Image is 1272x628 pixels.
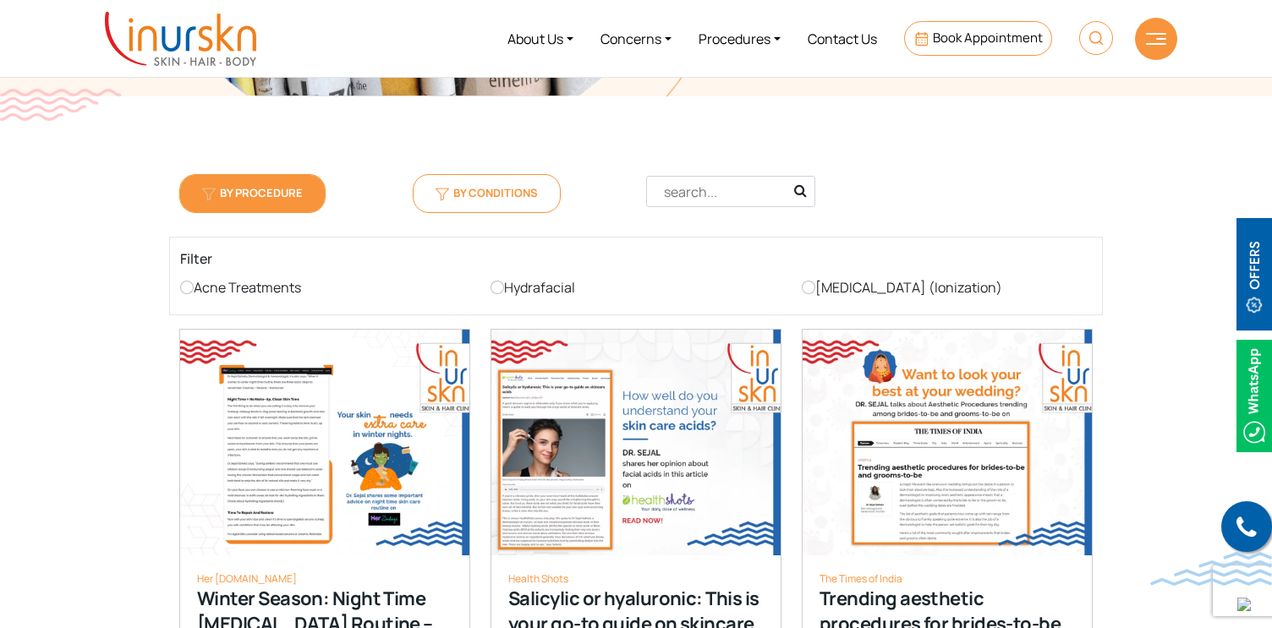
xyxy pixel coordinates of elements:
a: Concerns [587,7,685,70]
img: hamLine.svg [1146,33,1166,45]
img: offerBt [1236,218,1272,330]
a: Book Appointment [904,21,1052,56]
img: Trending aesthetic procedures for brides-to-be and grooms-to-be [802,330,1093,555]
img: Salicylic or hyaluronic: This is your go-to guide on skincare acids [491,330,781,555]
img: inurskn-logo [105,12,256,66]
span: Book Appointment [933,29,1043,46]
img: Winter Season: Night Time Skin Care Routine – Her Zindagi [179,330,470,555]
img: Whatsappicon [1236,340,1272,452]
input: Hydrafacial [491,281,504,294]
div: Health Shots [508,572,764,586]
label: Hydrafacial [491,274,575,301]
a: filterBy Conditions [413,174,561,212]
span: By Conditions [436,185,538,200]
img: filter [436,188,449,201]
a: Whatsappicon [1236,385,1272,403]
img: bluewave [1150,552,1272,586]
input: [MEDICAL_DATA] (Ionization) [802,281,815,294]
a: About Us [494,7,587,70]
img: filter [202,188,216,201]
span: By Procedure [202,185,303,200]
div: Her [DOMAIN_NAME] [197,572,452,586]
input: Acne Treatments [180,281,194,294]
a: filterBy Procedure [179,174,326,212]
label: Acne Treatments [180,274,301,301]
img: up-blue-arrow.svg [1237,598,1251,611]
h6: Filter [180,251,1092,267]
label: [MEDICAL_DATA] (Ionization) [802,274,1002,301]
a: Procedures [685,7,794,70]
input: search... [646,176,815,207]
div: The Times of India [820,572,1075,586]
img: HeaderSearch [1079,21,1113,55]
a: Contact Us [794,7,891,70]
